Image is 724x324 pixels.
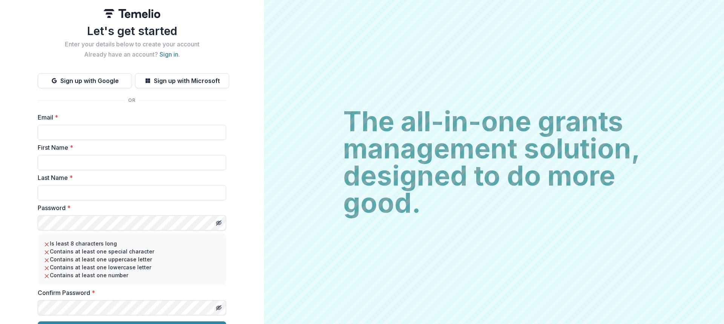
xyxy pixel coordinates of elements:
[38,288,222,297] label: Confirm Password
[160,51,178,58] a: Sign in
[38,41,226,48] h2: Enter your details below to create your account
[38,173,222,182] label: Last Name
[44,263,220,271] li: Contains at least one lowercase letter
[38,143,222,152] label: First Name
[38,51,226,58] h2: Already have an account? .
[44,271,220,279] li: Contains at least one number
[44,255,220,263] li: Contains at least one uppercase letter
[38,113,222,122] label: Email
[104,9,160,18] img: Temelio
[135,73,229,88] button: Sign up with Microsoft
[38,73,132,88] button: Sign up with Google
[44,247,220,255] li: Contains at least one special character
[213,217,225,229] button: Toggle password visibility
[38,203,222,212] label: Password
[44,240,220,247] li: Is least 8 characters long
[213,302,225,314] button: Toggle password visibility
[38,24,226,38] h1: Let's get started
